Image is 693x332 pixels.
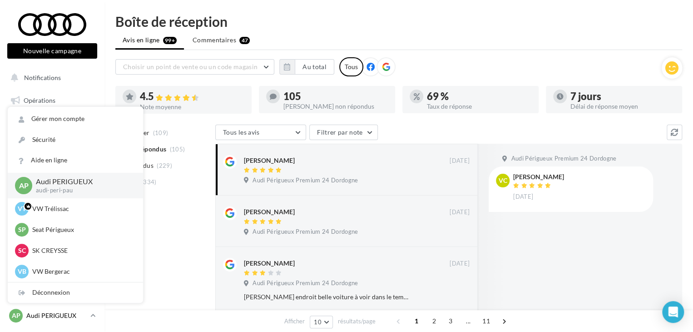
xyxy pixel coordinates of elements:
button: Notifications [5,68,95,87]
div: 69 % [427,91,531,101]
div: Déconnexion [8,282,143,303]
span: [DATE] [450,208,470,216]
span: Choisir un point de vente ou un code magasin [123,63,257,70]
span: SP [18,225,26,234]
div: 105 [283,91,388,101]
div: [PERSON_NAME] endroit belle voiture à voir dans le temps au moment de change de voiture [244,292,411,302]
span: VC [499,176,507,185]
div: [PERSON_NAME] [244,207,295,216]
div: Note moyenne [140,104,244,110]
p: Audi PERIGUEUX [36,176,129,187]
p: Audi PERIGUEUX [26,311,87,320]
span: Afficher [284,317,305,326]
div: 4.5 [140,91,244,102]
span: (109) [153,129,168,136]
button: Au total [295,59,334,75]
span: 1 [409,314,424,328]
span: (229) [157,162,172,169]
div: Tous [339,57,363,76]
div: [PERSON_NAME] [513,174,564,180]
p: VW Bergerac [32,267,132,276]
button: Au total [279,59,334,75]
button: Filtrer par note [309,125,378,140]
span: Tous les avis [223,128,260,136]
a: Médiathèque [5,205,99,224]
span: ... [461,314,475,328]
p: SK CREYSSE [32,246,132,255]
button: 10 [310,316,333,328]
div: Boîte de réception [115,15,682,28]
div: 7 jours [570,91,675,101]
a: Aide en ligne [8,150,143,171]
span: 3 [443,314,458,328]
a: Campagnes [5,160,99,179]
a: Gérer mon compte [8,109,143,129]
div: Délai de réponse moyen [570,103,675,110]
div: [PERSON_NAME] non répondus [283,103,388,110]
span: Audi Périgueux Premium 24 Dordogne [511,155,616,163]
span: VT [18,204,26,213]
a: Opérations [5,91,99,110]
p: VW Trélissac [32,204,132,213]
span: Audi Périgueux Premium 24 Dordogne [252,176,358,185]
span: [DATE] [450,157,470,165]
span: Audi Périgueux Premium 24 Dordogne [252,279,358,287]
a: Contacts [5,182,99,201]
span: AP [19,180,29,191]
span: (334) [141,178,157,186]
span: 10 [314,318,322,326]
a: AP Audi PERIGUEUX [7,307,97,324]
span: Commentaires [193,35,236,45]
span: 11 [479,314,494,328]
button: Nouvelle campagne [7,43,97,59]
p: Seat Périgueux [32,225,132,234]
span: [DATE] [450,260,470,268]
span: SC [18,246,26,255]
p: audi-peri-pau [36,186,129,195]
a: AFFICHAGE PRESSE MD [5,227,99,254]
a: Visibilité en ligne [5,137,99,156]
span: 2 [427,314,441,328]
span: Notifications [24,74,61,81]
span: AP [12,311,20,320]
div: Open Intercom Messenger [662,301,684,323]
button: Choisir un point de vente ou un code magasin [115,59,274,75]
div: [PERSON_NAME] [244,156,295,165]
span: VB [18,267,26,276]
span: Audi Périgueux Premium 24 Dordogne [252,228,358,236]
div: [PERSON_NAME] [244,259,295,268]
a: Sécurité [8,130,143,150]
a: Boîte de réception99+ [5,113,99,133]
span: Opérations [24,96,55,104]
div: 47 [239,37,250,44]
button: Tous les avis [215,125,306,140]
span: [DATE] [513,193,533,201]
span: résultats/page [338,317,376,326]
div: Taux de réponse [427,103,531,110]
